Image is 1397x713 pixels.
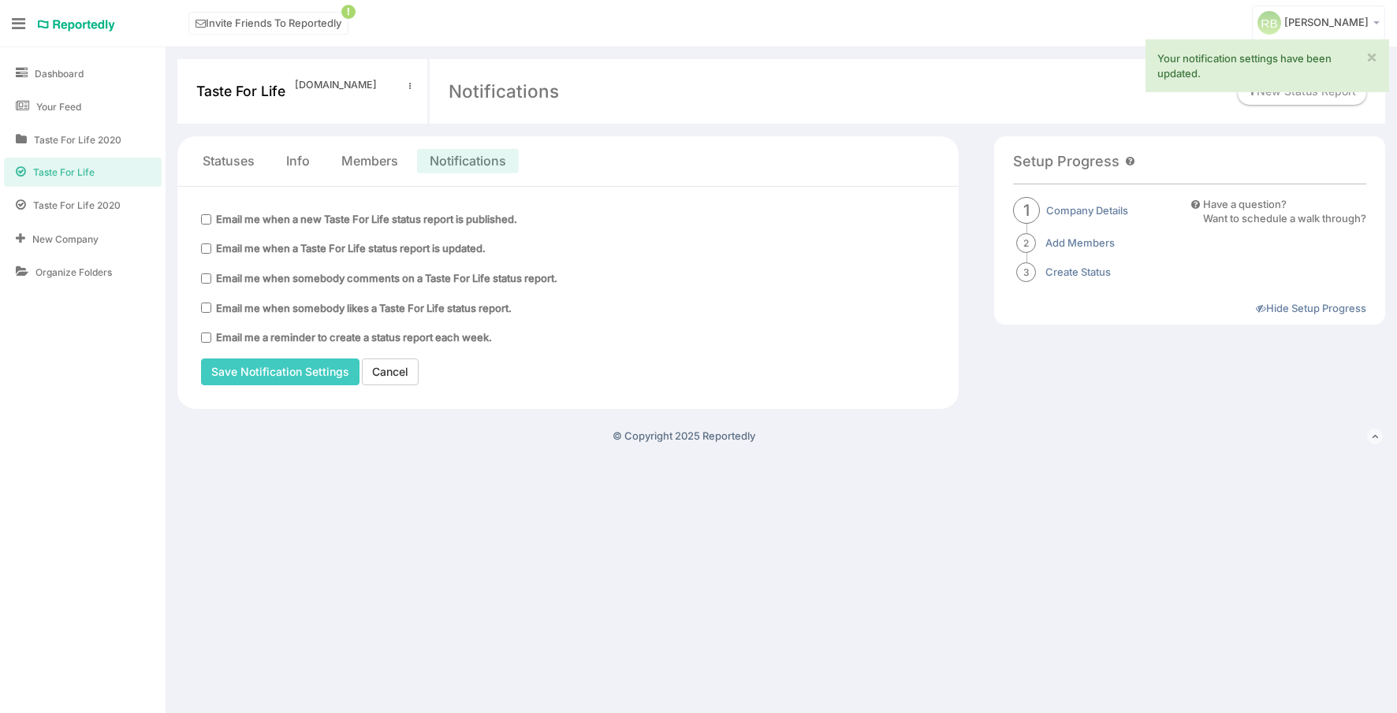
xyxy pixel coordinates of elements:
[341,152,398,170] a: Members
[1284,16,1369,28] span: [PERSON_NAME]
[216,241,486,256] label: Email me when a Taste For Life status report is updated.
[1045,265,1111,280] a: Create Status
[34,134,121,146] span: Taste For Life 2020
[188,12,348,35] a: Invite Friends To Reportedly!
[1203,197,1366,226] div: Have a question? Want to schedule a walk through?
[4,258,162,287] a: Organize Folders
[1016,233,1036,253] span: 2
[216,330,492,345] label: Email me a reminder to create a status report each week.
[4,158,162,187] a: Taste For Life
[33,199,121,212] span: Taste For Life 2020
[4,59,162,88] a: Dashboard
[1191,197,1366,226] a: Have a question?Want to schedule a walk through?
[216,301,512,316] label: Email me when somebody likes a Taste For Life status report.
[4,225,162,254] a: New Company
[1046,203,1128,218] a: Company Details
[1257,11,1281,35] img: svg+xml;base64,PD94bWwgdmVyc2lvbj0iMS4wIiBlbmNvZGluZz0iVVRGLTgiPz4KICAgICAg%0APHN2ZyB2ZXJzaW9uPSI...
[1366,48,1377,65] a: ×
[201,358,359,385] input: Save Notification Settings
[1157,51,1377,80] div: Your notification settings have been updated.
[37,12,116,39] a: Reportedly
[33,165,95,179] span: Taste For Life
[36,100,81,113] span: Your Feed
[4,125,162,154] a: Taste For Life 2020
[203,152,255,170] a: Statuses
[449,79,559,104] div: Notifications
[4,92,162,121] a: Your Feed
[1013,154,1119,169] h4: Setup Progress
[35,266,112,279] span: Organize Folders
[216,212,517,227] label: Email me when a new Taste For Life status report is published.
[1252,6,1385,40] a: [PERSON_NAME]
[295,78,402,92] a: [DOMAIN_NAME]
[286,152,310,170] a: Info
[1256,302,1366,314] a: Hide Setup Progress
[1013,197,1040,224] span: 1
[32,232,99,246] span: New Company
[1045,236,1115,251] a: Add Members
[362,358,419,385] a: Cancel
[341,5,356,19] span: !
[216,271,557,286] label: Email me when somebody comments on a Taste For Life status report.
[1016,262,1036,282] span: 3
[196,83,285,99] a: Taste For Life
[4,191,162,220] a: Taste For Life 2020
[35,67,84,80] span: Dashboard
[430,152,506,170] a: Notifications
